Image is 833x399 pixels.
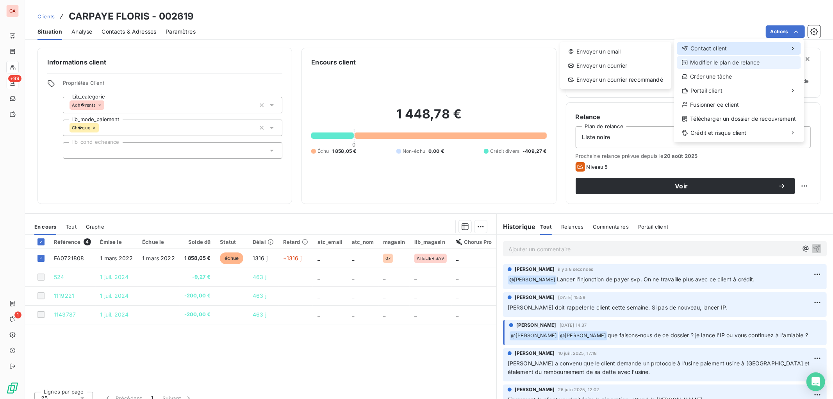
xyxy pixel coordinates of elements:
span: Crédit et risque client [690,129,746,137]
div: Envoyer un courrier recommandé [563,73,668,86]
div: Télécharger un dossier de recouvrement [677,113,801,125]
div: Envoyer un courrier [563,59,668,72]
div: Modifier le plan de relance [677,56,801,69]
div: Actions [674,39,804,142]
div: Envoyer un email [563,45,668,58]
span: Contact client [690,45,727,52]
div: Fusionner ce client [677,98,801,111]
div: Créer une tâche [677,70,801,83]
span: Portail client [690,87,722,95]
